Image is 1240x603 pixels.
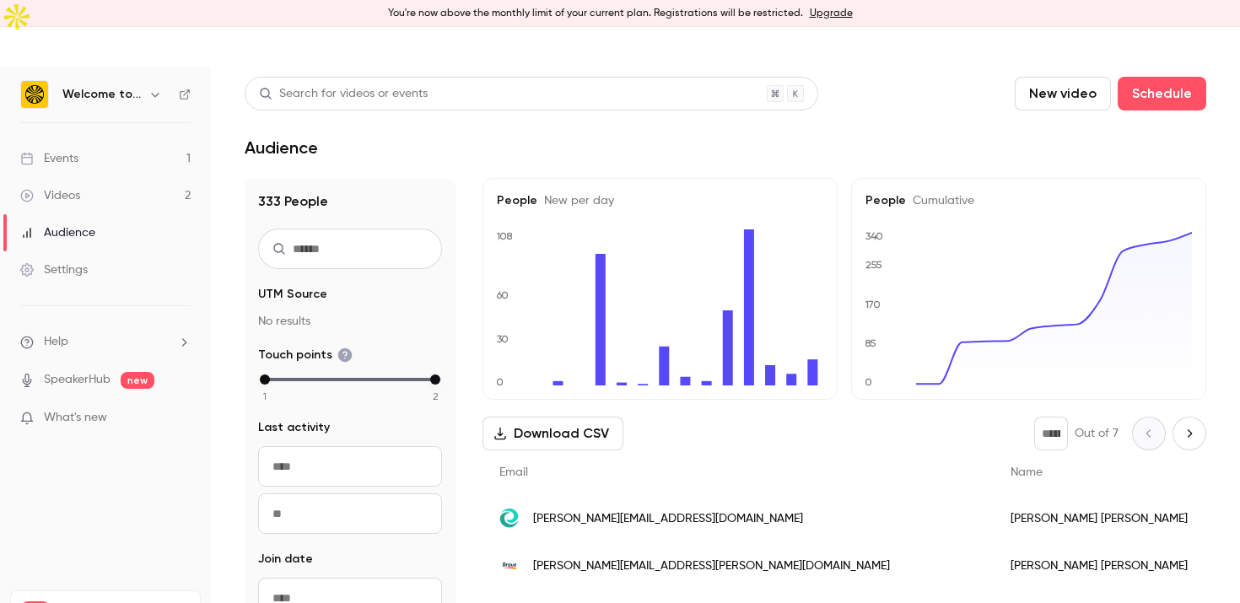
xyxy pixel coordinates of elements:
[865,376,872,388] text: 0
[906,195,974,207] span: Cumulative
[865,337,876,349] text: 85
[20,187,80,204] div: Videos
[258,347,353,363] span: Touch points
[499,466,528,478] span: Email
[44,409,107,427] span: What's new
[258,313,442,330] p: No results
[1075,425,1119,442] p: Out of 7
[483,417,623,450] button: Download CSV
[430,374,440,385] div: max
[496,230,513,242] text: 108
[499,556,520,576] img: brave-people.com
[20,261,88,278] div: Settings
[62,86,142,103] h6: Welcome to the Jungle
[259,85,428,103] div: Search for videos or events
[810,7,853,20] a: Upgrade
[1118,77,1206,110] button: Schedule
[865,192,1192,209] h5: People
[537,195,614,207] span: New per day
[865,299,881,310] text: 170
[496,289,509,301] text: 60
[533,510,803,528] span: [PERSON_NAME][EMAIL_ADDRESS][DOMAIN_NAME]
[44,333,68,351] span: Help
[433,389,439,404] span: 2
[260,374,270,385] div: min
[1011,466,1043,478] span: Name
[533,557,890,575] span: [PERSON_NAME][EMAIL_ADDRESS][PERSON_NAME][DOMAIN_NAME]
[44,371,111,389] a: SpeakerHub
[258,286,327,303] span: UTM Source
[499,509,520,529] img: eversports.com
[258,493,442,534] input: To
[20,150,78,167] div: Events
[497,333,509,345] text: 30
[20,333,191,351] li: help-dropdown-opener
[994,542,1221,590] div: [PERSON_NAME] [PERSON_NAME]
[258,191,442,212] h1: 333 People
[21,81,48,108] img: Welcome to the Jungle
[263,389,267,404] span: 1
[496,376,504,388] text: 0
[20,224,95,241] div: Audience
[497,192,823,209] h5: People
[258,551,313,568] span: Join date
[121,372,154,389] span: new
[1015,77,1111,110] button: New video
[865,259,882,271] text: 255
[258,446,442,487] input: From
[994,495,1221,542] div: [PERSON_NAME] [PERSON_NAME]
[245,137,318,158] h1: Audience
[1173,417,1206,450] button: Next page
[865,230,883,242] text: 340
[258,419,330,436] span: Last activity
[170,411,191,426] iframe: Noticeable Trigger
